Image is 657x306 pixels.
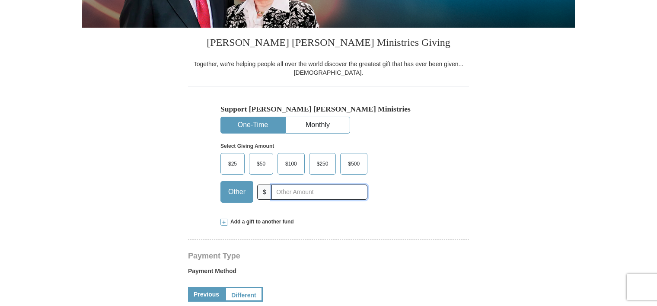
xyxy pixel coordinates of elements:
a: Previous [188,287,225,302]
label: Payment Method [188,267,469,280]
h5: Support [PERSON_NAME] [PERSON_NAME] Ministries [220,105,437,114]
span: $250 [313,157,333,170]
span: $50 [252,157,270,170]
button: Monthly [286,117,350,133]
input: Other Amount [271,185,367,200]
span: $ [257,185,272,200]
a: Different [225,287,263,302]
button: One-Time [221,117,285,133]
span: Other [224,185,250,198]
span: $25 [224,157,241,170]
strong: Select Giving Amount [220,143,274,149]
span: $500 [344,157,364,170]
h4: Payment Type [188,252,469,259]
div: Together, we're helping people all over the world discover the greatest gift that has ever been g... [188,60,469,77]
span: Add a gift to another fund [227,218,294,226]
h3: [PERSON_NAME] [PERSON_NAME] Ministries Giving [188,28,469,60]
span: $100 [281,157,301,170]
